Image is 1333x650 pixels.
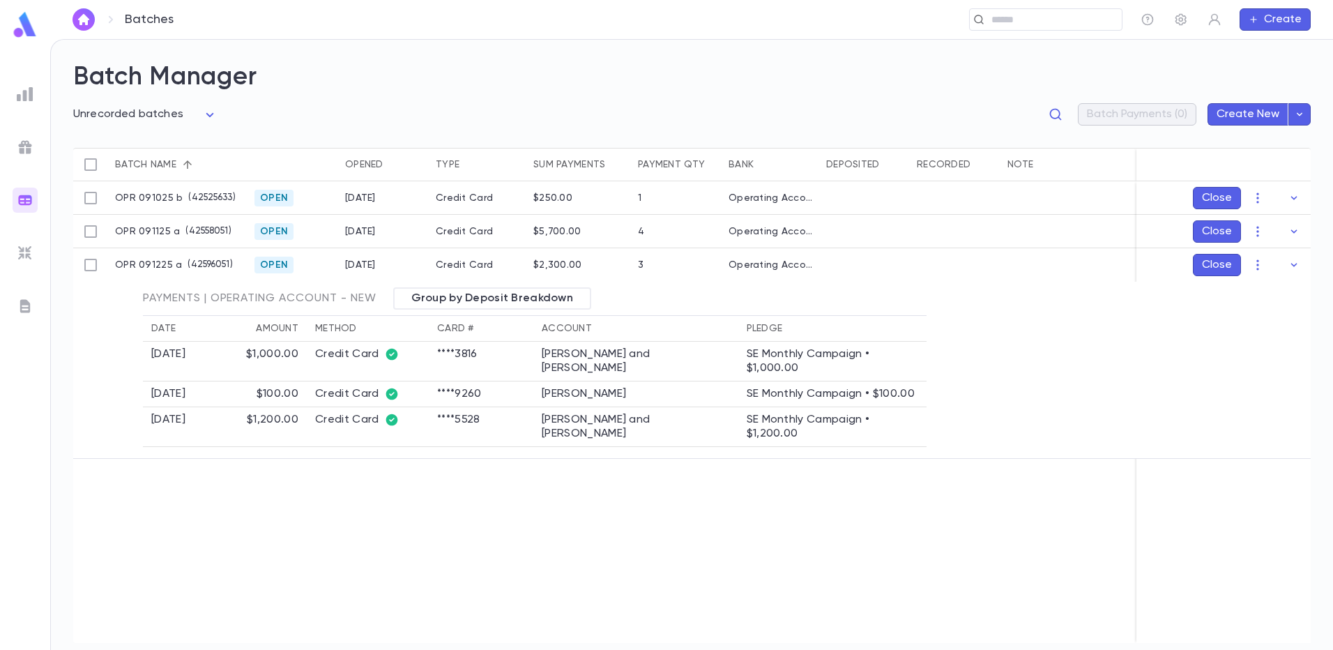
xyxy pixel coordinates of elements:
div: SE Monthly Campaign • $1,000.00 [747,347,918,375]
span: Group by Deposit Breakdown [403,292,581,305]
div: Sum payments [533,148,605,181]
th: Method [307,316,429,342]
button: Create New [1208,103,1288,126]
div: Note [1007,148,1033,181]
div: Payment qty [631,148,722,181]
td: $1,000.00 [202,342,307,381]
p: OPR 091125 a [115,226,180,237]
div: Sum payments [526,148,631,181]
div: Operating Account - New [729,226,812,237]
td: [DATE] [143,342,202,381]
div: 9/11/2025 [345,259,376,271]
div: Credit Card [315,347,420,361]
button: Create [1240,8,1311,31]
td: $1,200.00 [202,407,307,447]
th: Date [143,316,202,342]
td: [PERSON_NAME] and [PERSON_NAME] [533,407,738,447]
p: ( 42525633 ) [183,191,235,205]
div: Type [436,148,459,181]
div: Deposited [826,148,880,181]
div: $5,700.00 [533,226,581,237]
div: Operating Account - New [729,192,812,204]
div: Deposited [819,148,910,181]
div: Note [1000,148,1140,181]
span: Open [254,259,294,271]
div: SE Monthly Campaign • $1,200.00 [747,413,918,441]
img: home_white.a664292cf8c1dea59945f0da9f25487c.svg [75,14,92,25]
div: Batch name [108,148,247,181]
img: imports_grey.530a8a0e642e233f2baf0ef88e8c9fcb.svg [17,245,33,262]
button: Close [1193,220,1241,243]
button: Sort [176,153,199,176]
div: Credit Card [429,215,526,248]
div: 9/10/2025 [345,192,376,204]
div: Bank [722,148,819,181]
div: Group by Deposit Breakdown [393,287,591,310]
div: 3 [638,259,643,271]
div: 9/10/2025 [345,226,376,237]
div: Bank [729,148,754,181]
th: Card # [429,316,533,342]
div: Payment qty [638,148,705,181]
th: Pledge [738,316,927,342]
th: Amount [202,316,307,342]
div: Credit Card [315,387,420,401]
td: [DATE] [143,381,202,407]
img: batches_gradient.0a22e14384a92aa4cd678275c0c39cc4.svg [17,192,33,209]
div: Opened [338,148,429,181]
td: [PERSON_NAME] and [PERSON_NAME] [533,342,738,381]
p: ( 42596051 ) [182,258,232,272]
th: Account [533,316,738,342]
div: Operating Account - New [729,259,812,271]
div: Recorded [910,148,1000,181]
img: logo [11,11,39,38]
div: 4 [638,226,644,237]
img: reports_grey.c525e4749d1bce6a11f5fe2a8de1b229.svg [17,86,33,103]
p: OPR 091025 b [115,192,183,204]
p: Batches [125,12,174,27]
td: [DATE] [143,407,202,447]
div: 1 [638,192,641,204]
img: letters_grey.7941b92b52307dd3b8a917253454ce1c.svg [17,298,33,315]
div: Unrecorded batches [73,104,218,126]
img: campaigns_grey.99e729a5f7ee94e3726e6486bddda8f1.svg [17,139,33,156]
div: SE Monthly Campaign • $100.00 [747,387,918,401]
div: Type [429,148,526,181]
div: Credit Card [429,181,526,215]
div: Opened [345,148,383,181]
span: Open [254,226,294,237]
button: Close [1193,254,1241,276]
p: OPR 091225 a [115,259,182,271]
span: Unrecorded batches [73,109,183,120]
span: Open [254,192,294,204]
h2: Batch Manager [73,62,1311,93]
div: Batch name [115,148,176,181]
div: Recorded [917,148,970,181]
p: ( 42558051 ) [180,225,231,239]
td: $100.00 [202,381,307,407]
td: [PERSON_NAME] [533,381,738,407]
span: Payments | Operating Account - New [143,292,376,305]
button: Close [1193,187,1241,209]
div: $250.00 [533,192,572,204]
div: Credit Card [429,248,526,282]
div: Credit Card [315,413,420,427]
div: $2,300.00 [533,259,582,271]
